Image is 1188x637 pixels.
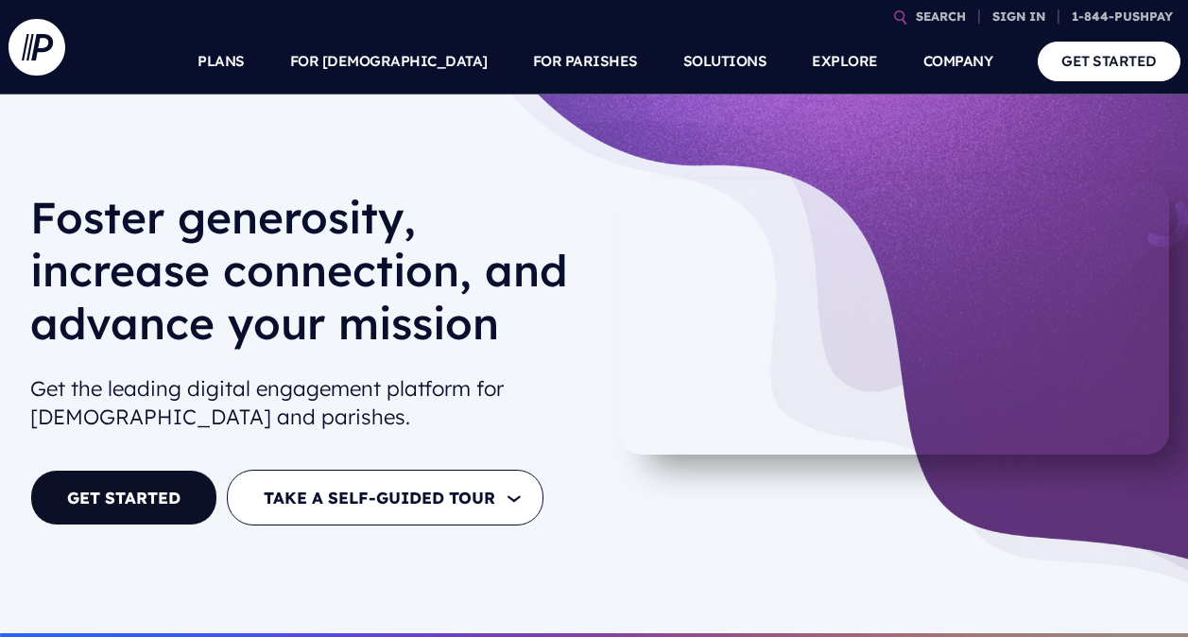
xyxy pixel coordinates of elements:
[290,28,488,95] a: FOR [DEMOGRAPHIC_DATA]
[30,191,586,365] h1: Foster generosity, increase connection, and advance your mission
[533,28,638,95] a: FOR PARISHES
[683,28,767,95] a: SOLUTIONS
[30,470,217,525] a: GET STARTED
[812,28,878,95] a: EXPLORE
[1038,42,1180,80] a: GET STARTED
[30,367,586,440] h2: Get the leading digital engagement platform for [DEMOGRAPHIC_DATA] and parishes.
[198,28,245,95] a: PLANS
[227,470,543,525] button: TAKE A SELF-GUIDED TOUR
[923,28,993,95] a: COMPANY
